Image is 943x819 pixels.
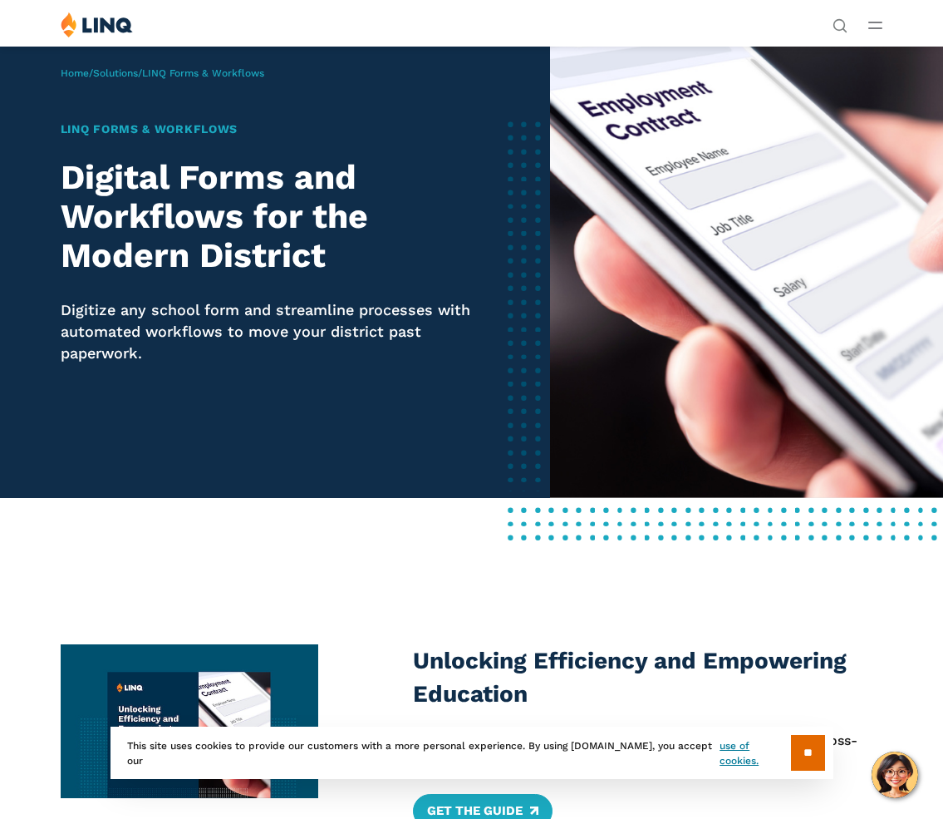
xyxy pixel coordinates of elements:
span: / / [61,67,264,79]
p: Digitize any school form and streamline processes with automated workflows to move your district ... [61,299,490,363]
h2: Digital Forms and Workflows for the Modern District [61,158,490,275]
img: Unlocking Efficiency and Empowering Education [61,644,318,798]
button: Open Main Menu [868,16,882,34]
div: This site uses cookies to provide our customers with a more personal experience. By using [DOMAIN... [111,727,833,779]
h3: Unlocking Efficiency and Empowering Education [413,644,882,711]
img: LINQ | K‑12 Software [61,12,133,37]
h1: LINQ Forms & Workflows [61,121,490,138]
nav: Utility Navigation [832,12,847,32]
button: Open Search Bar [832,17,847,32]
a: use of cookies. [720,738,790,768]
img: LINQ Forms & Workflows [550,46,943,498]
a: Solutions [93,67,138,79]
button: Hello, have a question? Let’s chat. [872,752,918,798]
span: LINQ Forms & Workflows [142,67,264,79]
a: Home [61,67,89,79]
